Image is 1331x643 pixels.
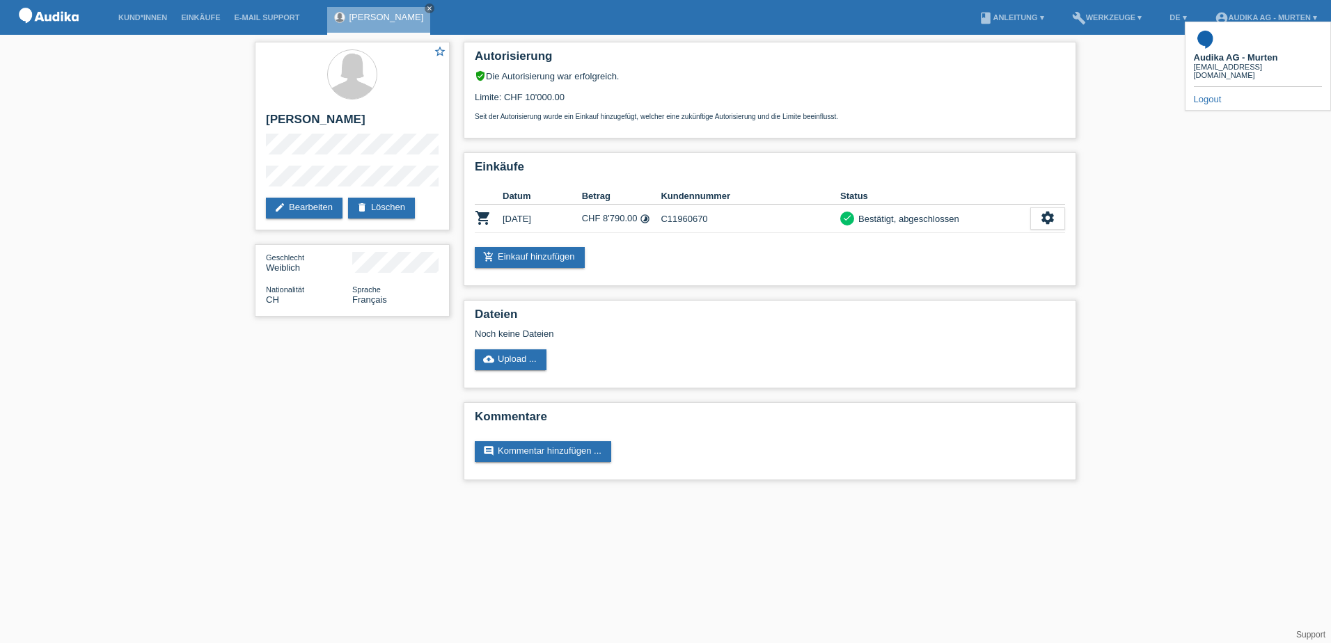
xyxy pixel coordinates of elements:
a: editBearbeiten [266,198,342,219]
td: C11960670 [661,205,840,233]
a: buildWerkzeuge ▾ [1065,13,1149,22]
a: Logout [1194,94,1222,104]
a: [PERSON_NAME] [349,12,423,22]
h2: [PERSON_NAME] [266,113,439,134]
i: delete [356,202,368,213]
div: Weiblich [266,252,352,273]
span: Schweiz [266,294,279,305]
i: build [1072,11,1086,25]
th: Datum [503,188,582,205]
a: commentKommentar hinzufügen ... [475,441,611,462]
a: POS — MF Group [14,27,84,38]
div: Noch keine Dateien [475,328,900,339]
i: add_shopping_cart [483,251,494,262]
i: verified_user [475,70,486,81]
a: Einkäufe [174,13,227,22]
span: Français [352,294,387,305]
span: Sprache [352,285,381,294]
th: Betrag [582,188,661,205]
i: account_circle [1215,11,1229,25]
td: CHF 8'790.00 [582,205,661,233]
div: [EMAIL_ADDRESS][DOMAIN_NAME] [1194,63,1322,79]
a: DE ▾ [1163,13,1193,22]
p: Seit der Autorisierung wurde ein Einkauf hinzugefügt, welcher eine zukünftige Autorisierung und d... [475,113,1065,120]
b: Audika AG - Murten [1194,52,1278,63]
a: bookAnleitung ▾ [972,13,1050,22]
a: add_shopping_cartEinkauf hinzufügen [475,247,585,268]
i: check [842,213,852,223]
h2: Dateien [475,308,1065,328]
a: deleteLöschen [348,198,415,219]
i: POSP00026642 [475,209,491,226]
th: Status [840,188,1030,205]
a: Kund*innen [111,13,174,22]
i: close [426,5,433,12]
span: Nationalität [266,285,304,294]
i: cloud_upload [483,354,494,365]
td: [DATE] [503,205,582,233]
a: Support [1296,630,1325,640]
span: Geschlecht [266,253,304,262]
i: 24 Raten [640,214,650,224]
a: E-Mail Support [228,13,307,22]
a: cloud_uploadUpload ... [475,349,546,370]
i: star_border [434,45,446,58]
a: close [425,3,434,13]
img: 17955_square.png [1194,28,1216,50]
i: settings [1040,210,1055,225]
div: Bestätigt, abgeschlossen [854,212,959,226]
th: Kundennummer [661,188,840,205]
div: Die Autorisierung war erfolgreich. [475,70,1065,81]
a: account_circleAudika AG - Murten ▾ [1208,13,1324,22]
a: star_border [434,45,446,60]
i: edit [274,202,285,213]
h2: Autorisierung [475,49,1065,70]
i: book [979,11,993,25]
div: Limite: CHF 10'000.00 [475,81,1065,120]
i: comment [483,445,494,457]
h2: Einkäufe [475,160,1065,181]
h2: Kommentare [475,410,1065,431]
